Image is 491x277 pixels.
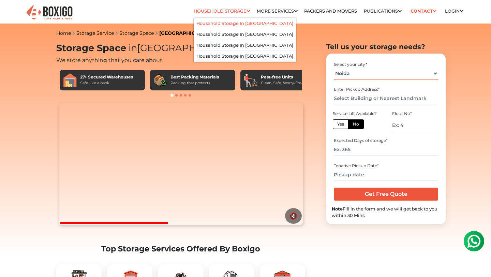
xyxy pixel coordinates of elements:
h2: Top Storage Services Offered By Boxigo [56,244,305,253]
img: Boxigo [26,4,73,21]
a: Household Storage in [GEOGRAPHIC_DATA] [196,43,293,48]
div: Select your city [334,61,438,68]
a: Storage Service [76,30,114,36]
img: Pest-free Units [244,73,257,87]
div: Service Lift Available? [333,111,380,117]
a: Household Storage in [GEOGRAPHIC_DATA] [196,21,293,26]
img: whatsapp-icon.svg [7,7,20,20]
a: [GEOGRAPHIC_DATA] [159,30,214,36]
img: Best Packing Materials [153,73,167,87]
span: We store anything that you care about. [56,57,163,63]
div: Best Packing Materials [170,74,219,80]
a: Household Storage [194,9,250,14]
a: Packers and Movers [304,9,357,14]
div: Safe like a bank [80,80,133,86]
h1: Storage Space [56,43,305,54]
img: 27+ Secured Warehouses [63,73,77,87]
b: Note [332,206,343,212]
input: Ex: 4 [392,119,439,131]
div: 27+ Secured Warehouses [80,74,133,80]
label: Yes [333,119,348,129]
button: 🔇 [285,208,302,224]
div: Floor No [392,111,439,117]
span: in [129,42,137,54]
a: Household Storage in [GEOGRAPHIC_DATA] [196,54,293,59]
input: Pickup date [334,169,438,181]
input: Select Building or Nearest Landmark [334,92,438,104]
div: Fill in the form and we will get back to you within 30 Mins. [332,206,440,219]
span: [GEOGRAPHIC_DATA] [126,42,240,54]
h2: Tell us your storage needs? [326,43,446,51]
a: Contact [408,6,438,16]
a: Login [445,9,463,14]
a: Household Storage in [GEOGRAPHIC_DATA] [196,32,293,37]
a: Storage Space [119,30,154,36]
label: No [348,119,364,129]
div: Enter Pickup Address [334,86,438,92]
div: Packing that protects [170,80,219,86]
input: Ex: 365 [334,144,438,156]
video: Your browser does not support the video tag. [59,103,302,225]
a: Publications [364,9,402,14]
div: Pest-free Units [261,74,304,80]
a: More services [257,9,298,14]
div: Clean, Safe, Worry-Free [261,80,304,86]
a: Home [56,30,71,36]
div: Expected Days of storage [334,137,438,144]
input: Get Free Quote [334,188,438,201]
div: Tenative Pickup Date [334,163,438,169]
